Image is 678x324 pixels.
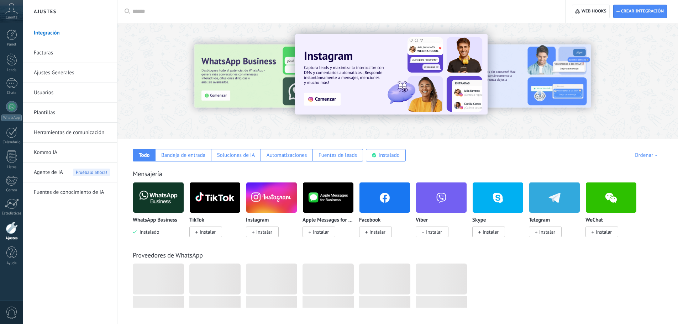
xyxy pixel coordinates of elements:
li: Agente de IA [23,163,117,182]
li: Plantillas [23,103,117,123]
div: Leads [1,68,22,73]
div: Skype [472,182,529,246]
span: Cuenta [6,15,17,20]
a: Plantillas [34,103,110,123]
div: Chats [1,91,22,95]
img: telegram.png [529,180,580,215]
img: logo_main.png [190,180,240,215]
div: Telegram [529,182,585,246]
img: Slide 3 [194,44,346,108]
img: viber.png [416,180,467,215]
a: Fuentes de conocimiento de IA [34,182,110,202]
div: Ajustes [1,236,22,241]
span: Instalar [369,229,385,235]
img: Slide 2 [439,44,591,108]
span: Crear integración [621,9,664,14]
div: Viber [416,182,472,246]
div: Instagram [246,182,303,246]
div: Fuentes de leads [319,152,357,159]
a: Agente de IA Pruébalo ahora! [34,163,110,182]
span: Instalar [596,229,612,235]
div: Soluciones de IA [217,152,255,159]
div: Automatizaciones [267,152,307,159]
img: wechat.png [586,180,636,215]
img: logo_main.png [303,180,353,215]
span: Pruébalo ahora! [73,169,110,176]
span: Instalar [200,229,216,235]
span: Instalar [256,229,272,235]
span: Instalar [539,229,555,235]
p: Telegram [529,217,550,223]
a: Kommo IA [34,143,110,163]
span: Web hooks [582,9,606,14]
p: Instagram [246,217,269,223]
div: WhatsApp Business [133,182,189,246]
p: Facebook [359,217,380,223]
li: Usuarios [23,83,117,103]
img: instagram.png [246,180,297,215]
div: Correo [1,188,22,193]
div: TikTok [189,182,246,246]
a: Usuarios [34,83,110,103]
a: Integración [34,23,110,43]
p: WeChat [585,217,603,223]
div: Listas [1,165,22,170]
a: Herramientas de comunicación [34,123,110,143]
button: Crear integración [613,5,667,18]
p: TikTok [189,217,204,223]
div: Ordenar [635,152,660,159]
span: Instalar [483,229,499,235]
img: facebook.png [359,180,410,215]
img: Slide 1 [295,34,488,115]
a: Mensajería [133,170,162,178]
div: Facebook [359,182,416,246]
li: Integración [23,23,117,43]
div: WhatsApp [1,115,22,121]
a: Proveedores de WhatsApp [133,251,203,259]
p: WhatsApp Business [133,217,177,223]
div: Instalado [379,152,400,159]
div: Bandeja de entrada [161,152,205,159]
a: Ajustes Generales [34,63,110,83]
div: Calendario [1,140,22,145]
span: Instalar [313,229,329,235]
span: Instalar [426,229,442,235]
p: Viber [416,217,428,223]
div: Todo [139,152,150,159]
button: Web hooks [572,5,609,18]
li: Ajustes Generales [23,63,117,83]
span: Instalado [137,229,159,235]
p: Apple Messages for Business [303,217,354,223]
li: Herramientas de comunicación [23,123,117,143]
div: Apple Messages for Business [303,182,359,246]
li: Fuentes de conocimiento de IA [23,182,117,202]
li: Facturas [23,43,117,63]
li: Kommo IA [23,143,117,163]
img: logo_main.png [133,180,184,215]
div: WeChat [585,182,642,246]
img: skype.png [473,180,523,215]
div: Ayuda [1,261,22,266]
span: Agente de IA [34,163,63,182]
div: Panel [1,42,22,47]
a: Facturas [34,43,110,63]
p: Skype [472,217,486,223]
div: Estadísticas [1,211,22,216]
